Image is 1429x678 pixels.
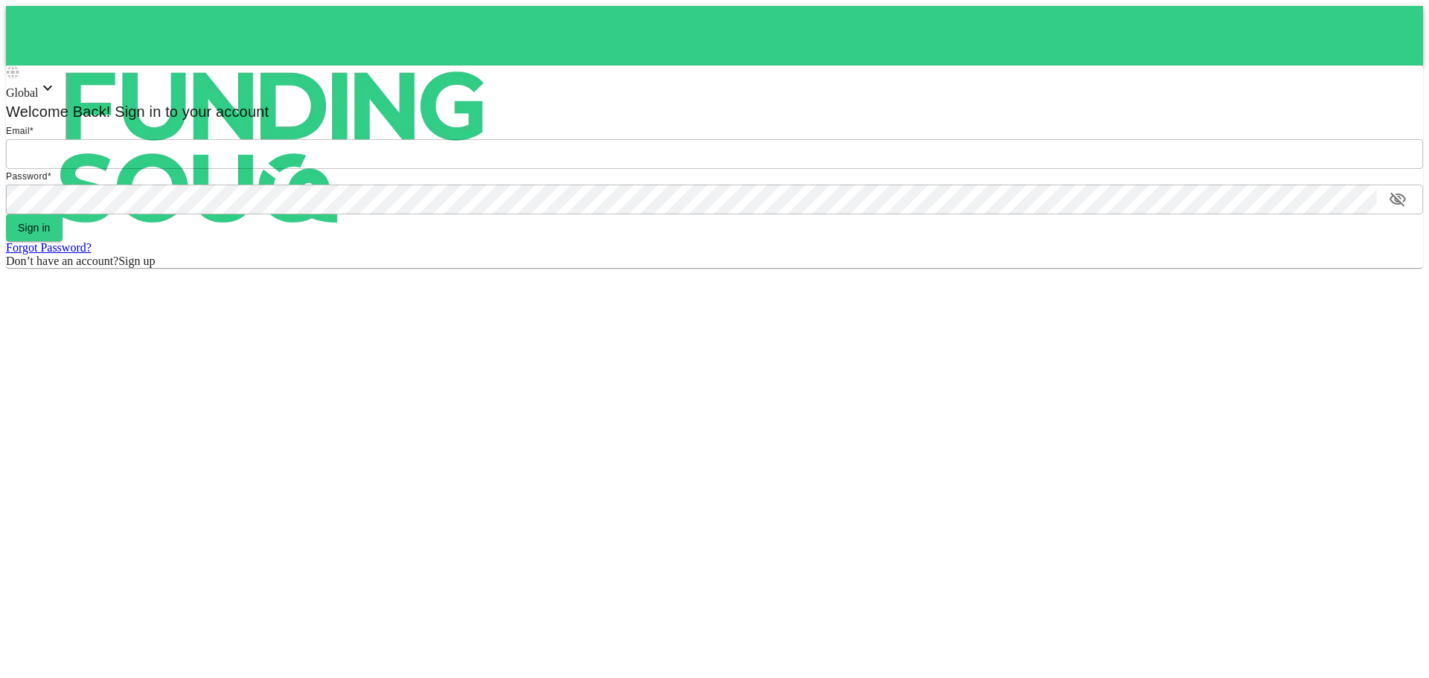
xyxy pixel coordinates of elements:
[6,185,1377,214] input: password
[6,171,48,182] span: Password
[6,103,111,120] span: Welcome Back!
[118,255,155,267] span: Sign up
[6,214,63,241] button: Sign in
[6,241,92,254] a: Forgot Password?
[6,255,118,267] span: Don’t have an account?
[6,139,1423,169] input: email
[6,6,1423,65] a: logo
[6,79,1423,100] div: Global
[6,6,542,289] img: logo
[6,126,30,136] span: Email
[111,103,269,120] span: Sign in to your account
